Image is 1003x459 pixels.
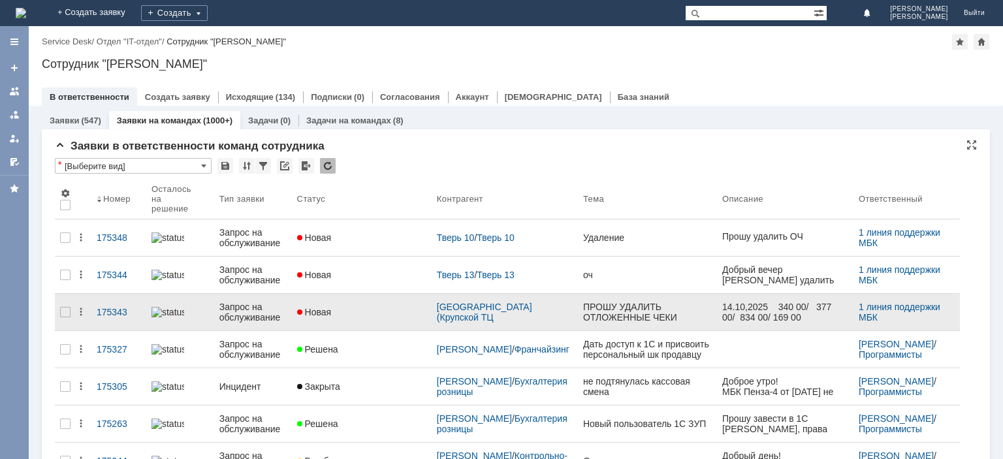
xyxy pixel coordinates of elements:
[583,419,712,429] div: Новый пользователь 1С ЗУП
[76,232,86,243] div: Действия
[42,57,990,71] div: Сотрудник "[PERSON_NAME]"
[97,37,167,46] div: /
[437,376,573,397] div: /
[146,225,214,251] a: statusbar-100 (1).png
[151,184,199,214] div: Осталось на решение
[437,344,512,355] a: [PERSON_NAME]
[97,270,141,280] div: 175344
[292,179,432,219] th: Статус
[146,179,214,219] th: Осталось на решение
[952,34,968,50] div: Добавить в избранное
[76,419,86,429] div: Действия
[583,232,712,243] div: Удаление
[354,92,364,102] div: (0)
[239,158,255,174] div: Сортировка...
[292,373,432,400] a: Закрыта
[437,232,475,243] a: Тверь 10
[722,194,764,204] div: Описание
[91,262,146,288] a: 175344
[76,307,86,317] div: Действия
[50,116,79,125] a: Заявки
[966,140,977,150] div: На всю страницу
[578,294,717,330] a: ПРОШУ УДАЛИТЬ ОТЛОЖЕННЫЕ ЧЕКИ
[859,387,922,397] a: Программисты
[297,419,338,429] span: Решена
[97,232,141,243] div: 175348
[91,299,146,325] a: 175343
[226,92,274,102] a: Исходящие
[91,225,146,251] a: 175348
[297,307,332,317] span: Новая
[141,5,208,21] div: Создать
[890,5,948,13] span: [PERSON_NAME]
[292,262,432,288] a: Новая
[437,413,512,424] a: [PERSON_NAME]
[4,151,25,172] a: Мои согласования
[859,339,934,349] a: [PERSON_NAME]
[151,270,184,280] img: statusbar-100 (1).png
[276,92,295,102] div: (134)
[292,411,432,437] a: Решена
[380,92,440,102] a: Согласования
[859,376,955,397] div: /
[91,179,146,219] th: Номер
[578,411,717,437] a: Новый пользователь 1С ЗУП
[297,270,332,280] span: Новая
[859,413,934,424] a: [PERSON_NAME]
[578,262,717,288] a: оч
[437,302,535,333] a: [GEOGRAPHIC_DATA] (Крупской ТЦ Европа)
[255,158,271,174] div: Фильтрация...
[4,81,25,102] a: Заявки на командах
[583,376,712,397] div: не подтянулась кассовая смена
[297,344,338,355] span: Решена
[320,158,336,174] div: Обновлять список
[146,262,214,288] a: statusbar-100 (1).png
[97,37,162,46] a: Отдел "IT-отдел"
[145,92,210,102] a: Создать заявку
[76,344,86,355] div: Действия
[393,116,404,125] div: (8)
[437,270,573,280] div: /
[578,331,717,368] a: Дать доступ к 1С и присвоить персональный шк продавцу [GEOGRAPHIC_DATA]
[219,381,287,392] div: Инцидент
[151,232,184,243] img: statusbar-100 (1).png
[298,158,314,174] div: Экспорт списка
[437,344,573,355] div: /
[297,232,332,243] span: Новая
[219,413,287,434] div: Запрос на обслуживание
[583,339,712,360] div: Дать доступ к 1С и присвоить персональный шк продавцу [GEOGRAPHIC_DATA]
[146,373,214,400] a: statusbar-100 (1).png
[42,37,92,46] a: Service Desk
[4,104,25,125] a: Заявки в моей ответственности
[432,179,578,219] th: Контрагент
[214,331,292,368] a: Запрос на обслуживание
[292,336,432,362] a: Решена
[219,227,287,248] div: Запрос на обслуживание
[505,92,602,102] a: [DEMOGRAPHIC_DATA]
[437,376,512,387] a: [PERSON_NAME]
[277,158,293,174] div: Скопировать ссылку на список
[859,339,955,360] div: /
[50,92,129,102] a: В ответственности
[42,37,97,46] div: /
[859,349,922,360] a: Программисты
[974,34,989,50] div: Сделать домашней страницей
[16,8,26,18] a: Перейти на домашнюю страницу
[219,264,287,285] div: Запрос на обслуживание
[4,57,25,78] a: Создать заявку
[214,294,292,330] a: Запрос на обслуживание
[167,37,286,46] div: Сотрудник "[PERSON_NAME]"
[859,413,955,434] div: /
[214,219,292,256] a: Запрос на обслуживание
[16,8,26,18] img: logo
[853,179,960,219] th: Ответственный
[437,270,475,280] a: Тверь 13
[97,381,141,392] div: 175305
[437,413,570,434] a: Бухгалтерия розницы
[456,92,489,102] a: Аккаунт
[151,381,184,392] img: statusbar-100 (1).png
[306,116,391,125] a: Задачи на командах
[292,225,432,251] a: Новая
[583,194,604,204] div: Тема
[151,307,184,317] img: statusbar-100 (1).png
